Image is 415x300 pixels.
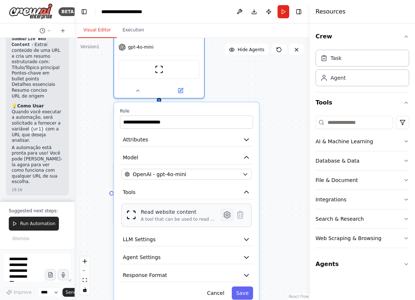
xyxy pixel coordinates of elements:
[12,94,63,99] li: URL de origem
[316,171,409,190] button: File & Document
[203,286,229,300] button: Cancel
[80,266,90,276] button: zoom out
[3,288,35,297] button: Improve
[12,109,63,144] p: Quando você executar a automação, será solicitado a fornecer a variável com a URL que deseja anal...
[58,269,69,280] button: Click to speak your automation idea
[289,295,309,299] a: React Flow attribution
[331,74,346,81] div: Agent
[12,145,63,185] p: A automação está pronta para uso! Você pode [PERSON_NAME]-la agora para ver como funciona com qua...
[123,154,138,161] span: Model
[316,138,373,145] div: AI & Machine Learning
[12,103,63,109] h2: 💡
[316,196,346,203] div: Integrations
[120,133,253,147] button: Attributes
[316,229,409,248] button: Web Scraping & Browsing
[120,108,253,114] label: Role
[316,235,381,242] div: Web Scraping & Browsing
[12,65,63,71] li: Título/Tópico principal
[123,136,148,143] span: Attributes
[9,208,66,214] p: Suggested next steps:
[12,236,29,242] span: Dismiss
[12,30,63,99] li: - Extrai conteúdo de uma URL e cria um resumo estruturado com:
[120,233,253,246] button: LLM Settings
[232,286,253,300] button: Save
[80,285,90,295] button: toggle interactivity
[316,176,358,184] div: File & Document
[316,7,346,16] h4: Resources
[14,289,31,295] span: Improve
[316,26,409,47] button: Crew
[63,288,85,297] button: Send
[12,187,22,193] div: 19:16
[12,82,63,88] li: Detalhes essenciais
[141,208,216,216] div: Read website content
[316,151,409,170] button: Database & Data
[126,210,136,220] img: ScrapeWebsiteTool
[160,86,201,95] button: Open in side panel
[117,23,150,38] button: Execution
[316,113,409,254] div: Tools
[12,71,63,82] li: Pontos-chave em bullet points
[316,215,364,223] div: Search & Research
[120,151,253,164] button: Model
[80,44,99,50] div: Version 1
[45,269,56,280] button: Upload files
[155,65,163,74] img: ScrapeWebsiteTool
[57,26,69,35] button: Start a new chat
[120,251,253,264] button: Agent Settings
[141,216,216,222] div: A tool that can be used to read a website content.
[316,254,409,274] button: Agents
[123,254,161,261] span: Agent Settings
[316,209,409,228] button: Search & Research
[123,236,156,243] span: LLM Settings
[316,157,359,164] div: Database & Data
[79,7,89,17] button: Hide left sidebar
[316,190,409,209] button: Integrations
[65,289,76,295] span: Send
[78,23,117,38] button: Visual Editor
[123,271,167,279] span: Response Format
[294,7,304,17] button: Hide right sidebar
[9,217,59,231] button: Run Automation
[133,171,186,178] span: OpenAI - gpt-4o-mini
[20,221,56,227] span: Run Automation
[9,3,53,20] img: Logo
[128,44,154,50] span: gpt-4o-mini
[9,233,33,244] button: Dismiss
[29,126,45,133] code: {url}
[113,15,205,99] div: gpt-4o-miniScrapeWebsiteToolRoleAttributesModelOpenAI - gpt-4o-miniToolsScrapeWebsiteToolRead web...
[17,103,44,109] strong: Como Usar
[12,88,63,94] li: Resumo conciso
[225,44,269,56] button: Hide Agents
[80,276,90,285] button: fit view
[123,189,136,196] span: Tools
[220,208,234,221] button: Configure tool
[316,47,409,92] div: Crew
[316,92,409,113] button: Tools
[331,54,342,62] div: Task
[80,257,90,266] button: zoom in
[12,30,46,48] code: Extract and Summarize Web Content
[120,186,253,199] button: Tools
[80,257,90,295] div: React Flow controls
[238,47,264,53] span: Hide Agents
[37,26,54,35] button: Switch to previous chat
[234,208,247,221] button: Delete tool
[101,8,163,15] nav: breadcrumb
[59,7,77,16] div: BETA
[121,169,252,180] button: OpenAI - gpt-4o-mini
[120,269,253,282] button: Response Format
[316,132,409,151] button: AI & Machine Learning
